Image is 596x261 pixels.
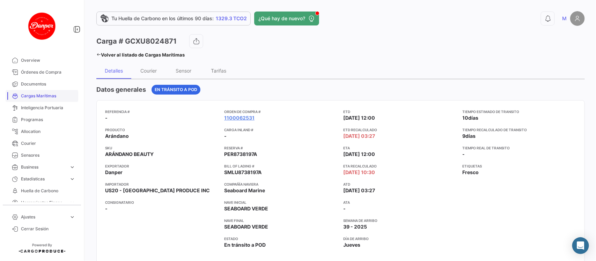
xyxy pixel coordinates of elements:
span: expand_more [69,176,75,182]
span: US20 - [GEOGRAPHIC_DATA] PRODUCE INC [105,187,210,194]
app-card-info-title: Exportador [105,163,219,169]
span: [DATE] 10:30 [344,169,375,176]
span: 10 [463,115,469,121]
span: 9 [463,133,466,139]
app-card-info-title: ETD Recalculado [344,127,457,133]
app-card-info-title: ETA [344,145,457,151]
span: Jueves [344,241,361,248]
span: expand_more [69,164,75,170]
span: [DATE] 03:27 [344,133,375,140]
span: [DATE] 12:00 [344,151,375,158]
span: 1329.3 TCO2 [216,15,247,22]
span: Seaboard Marine [224,187,265,194]
span: - [224,133,227,140]
app-card-info-title: Tiempo real de transito [463,145,576,151]
a: Órdenes de Compra [6,66,78,78]
div: Sensor [176,68,192,74]
app-card-info-title: Nave inicial [224,200,338,205]
app-card-info-title: Producto [105,127,219,133]
app-card-info-title: Referencia # [105,109,219,114]
app-card-info-title: ATA [344,200,457,205]
span: Sensores [21,152,75,158]
span: Órdenes de Compra [21,69,75,75]
img: placeholder-user.png [570,11,585,26]
app-card-info-title: Semana de Arribo [344,218,457,223]
span: días [466,133,476,139]
a: Overview [6,54,78,66]
span: - [344,205,346,212]
app-card-info-title: Etiquetas [463,163,576,169]
span: Tu Huella de Carbono en los últimos 90 días: [111,15,214,22]
app-card-info-title: Compañía naviera [224,181,338,187]
span: Cargas Marítimas [21,93,75,99]
div: Tarifas [211,68,226,74]
span: M [562,15,567,22]
div: Abrir Intercom Messenger [572,237,589,254]
a: Tu Huella de Carbono en los últimos 90 días:1329.3 TCO2 [96,12,251,25]
a: Sensores [6,149,78,161]
h4: Datos generales [96,85,146,95]
span: 39 - 2025 [344,223,367,230]
span: [DATE] 03:27 [344,187,375,194]
span: SEABOARD VERDE [224,205,268,212]
a: Courier [6,137,78,149]
span: Cerrar Sesión [21,226,75,232]
span: Inteligencia Portuaria [21,105,75,111]
app-card-info-title: Importador [105,181,219,187]
span: Courier [21,140,75,147]
button: ¿Qué hay de nuevo? [254,12,319,25]
span: días [469,115,479,121]
app-card-info-title: Orden de Compra # [224,109,338,114]
span: Danper [105,169,123,176]
app-card-info-title: Tiempo estimado de transito [463,109,576,114]
app-card-info-title: ETD [344,109,457,114]
span: SMLU8738197A [224,169,262,176]
span: Allocation [21,128,75,135]
span: PER8738197A [224,151,257,158]
span: ARÁNDANO BEAUTY [105,151,154,158]
a: Inteligencia Portuaria [6,102,78,114]
a: Cargas Marítimas [6,90,78,102]
span: expand_more [69,200,75,206]
span: Huella de Carbono [21,188,75,194]
span: Documentos [21,81,75,87]
app-card-info-title: Bill of Lading # [224,163,338,169]
span: Arándano [105,133,129,140]
span: expand_more [69,214,75,220]
span: Overview [21,57,75,64]
app-card-info-title: Tiempo recalculado de transito [463,127,576,133]
span: Herramientas Financieras [21,200,66,206]
a: Documentos [6,78,78,90]
img: danper-logo.png [24,8,59,43]
app-card-info-title: ETA Recalculado [344,163,457,169]
span: Programas [21,117,75,123]
a: Allocation [6,126,78,137]
span: - [105,114,108,121]
span: Ajustes [21,214,66,220]
app-card-info-title: Carga inland # [224,127,338,133]
app-card-info-title: Reserva # [224,145,338,151]
div: Detalles [105,68,123,74]
span: Business [21,164,66,170]
app-card-info-title: SKU [105,145,219,151]
app-card-info-title: Estado [224,236,338,241]
span: En tránsito a POD [155,87,197,93]
span: SEABOARD VERDE [224,223,268,230]
h3: Carga # GCXU8024871 [96,36,177,46]
app-card-info-title: Nave final [224,218,338,223]
a: Programas [6,114,78,126]
span: Estadísticas [21,176,66,182]
app-card-info-title: ATD [344,181,457,187]
span: [DATE] 12:00 [344,114,375,121]
span: - [463,151,465,157]
span: ¿Qué hay de nuevo? [258,15,305,22]
app-card-info-title: Consignatario [105,200,219,205]
div: Courier [141,68,157,74]
a: Volver al listado de Cargas Marítimas [96,50,185,60]
a: Huella de Carbono [6,185,78,197]
span: Fresco [463,169,479,176]
span: - [105,205,108,212]
app-card-info-title: Día de Arribo [344,236,457,241]
span: En tránsito a POD [224,241,266,248]
a: 1100062531 [224,114,255,121]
